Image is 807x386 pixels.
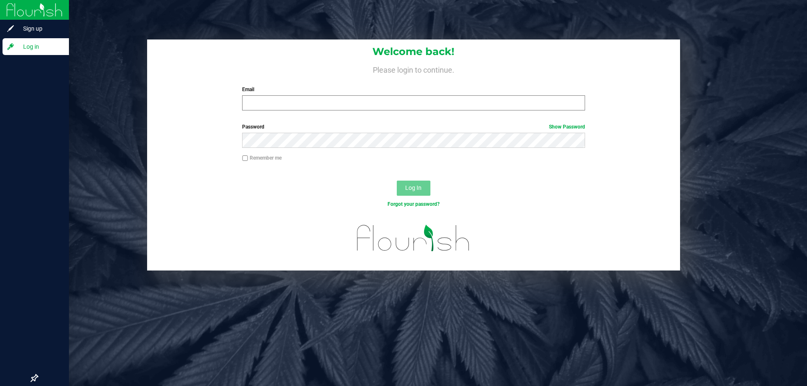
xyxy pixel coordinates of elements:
label: Remember me [242,154,282,162]
span: Sign up [15,24,65,34]
a: Show Password [549,124,585,130]
button: Log In [397,181,430,196]
img: flourish_logo.svg [347,217,480,260]
inline-svg: Sign up [6,24,15,33]
h4: Please login to continue. [147,64,680,74]
a: Forgot your password? [388,201,440,207]
span: Password [242,124,264,130]
input: Remember me [242,155,248,161]
h1: Welcome back! [147,46,680,57]
span: Log in [15,42,65,52]
inline-svg: Log in [6,42,15,51]
label: Email [242,86,585,93]
span: Log In [405,184,422,191]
